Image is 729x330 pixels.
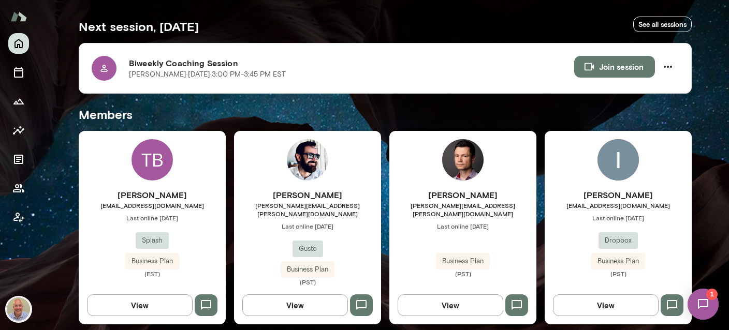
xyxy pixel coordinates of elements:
span: Business Plan [125,256,179,266]
h6: [PERSON_NAME] [389,189,536,201]
h5: Next session, [DATE] [79,18,199,35]
h5: Members [79,106,692,123]
h6: [PERSON_NAME] [234,189,381,201]
img: Jonathan Joyner [287,139,328,181]
button: Insights [8,120,29,141]
span: (PST) [389,269,536,278]
span: Splash [136,235,169,246]
button: Documents [8,149,29,170]
span: [EMAIL_ADDRESS][DOMAIN_NAME] [545,201,692,209]
span: [EMAIL_ADDRESS][DOMAIN_NAME] [79,201,226,209]
button: Sessions [8,62,29,83]
button: Client app [8,207,29,228]
h6: [PERSON_NAME] [79,189,226,201]
img: Senad Mustafic [442,139,484,181]
h6: Biweekly Coaching Session [129,57,574,69]
span: Business Plan [281,264,334,275]
span: Last online [DATE] [234,222,381,230]
button: View [87,294,193,316]
span: [PERSON_NAME][EMAIL_ADDRESS][PERSON_NAME][DOMAIN_NAME] [234,201,381,218]
button: Growth Plan [8,91,29,112]
span: Dropbox [599,235,638,246]
span: Last online [DATE] [79,214,226,222]
span: (PST) [234,278,381,286]
button: View [553,294,659,316]
span: Gusto [293,244,323,254]
span: (PST) [545,269,692,278]
button: View [242,294,348,316]
span: Last online [DATE] [545,214,692,222]
a: See all sessions [633,17,692,33]
div: TB [132,139,173,181]
span: [PERSON_NAME][EMAIL_ADDRESS][PERSON_NAME][DOMAIN_NAME] [389,201,536,218]
span: (EST) [79,269,226,278]
span: Business Plan [436,256,490,266]
img: Marc Friedman [6,297,31,322]
button: View [398,294,503,316]
p: [PERSON_NAME] · [DATE] · 3:00 PM-3:45 PM EST [129,69,286,80]
span: Last online [DATE] [389,222,536,230]
span: Business Plan [591,256,645,266]
button: Join session [574,56,655,78]
button: Home [8,33,29,54]
img: Mento [10,7,27,26]
img: Ishaan Gupta [597,139,639,181]
h6: [PERSON_NAME] [545,189,692,201]
button: Members [8,178,29,199]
